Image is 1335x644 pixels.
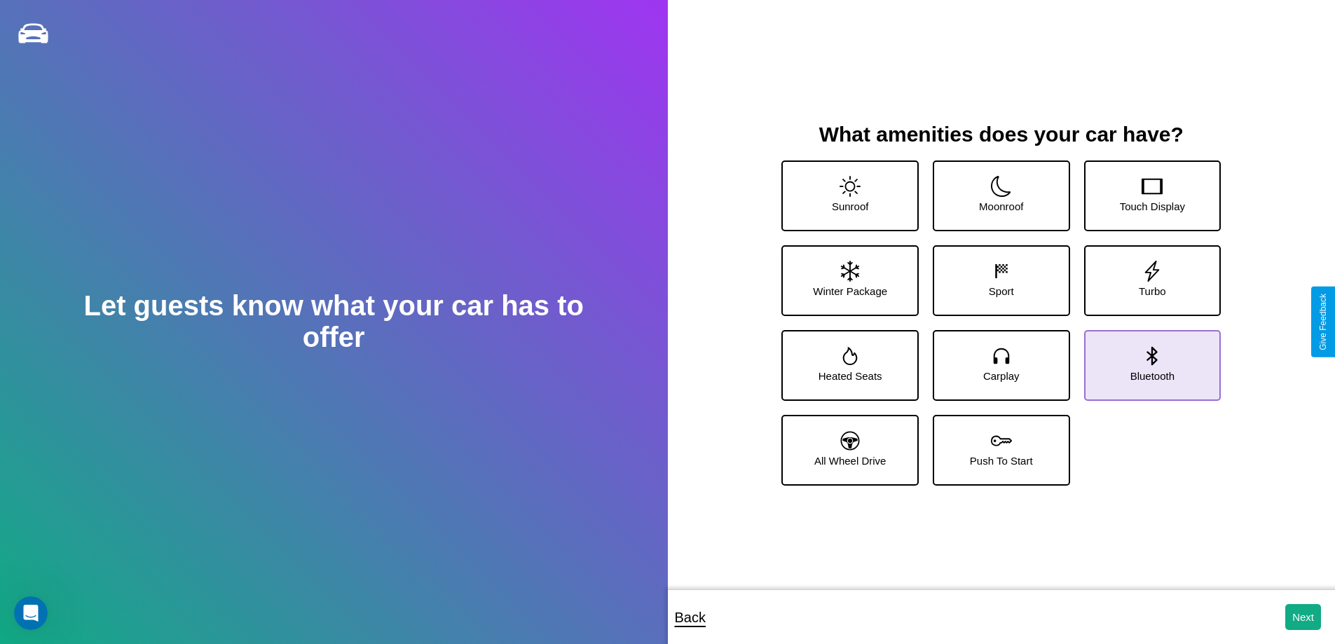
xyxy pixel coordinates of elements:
h3: What amenities does your car have? [767,123,1235,146]
p: Carplay [983,366,1020,385]
p: Sport [989,282,1014,301]
p: Touch Display [1120,197,1185,216]
p: Back [675,605,706,630]
iframe: Intercom live chat [14,596,48,630]
p: Winter Package [813,282,887,301]
h2: Let guests know what your car has to offer [67,290,601,353]
p: Turbo [1139,282,1166,301]
button: Next [1285,604,1321,630]
p: Push To Start [970,451,1033,470]
div: Give Feedback [1318,294,1328,350]
p: Heated Seats [819,366,882,385]
p: All Wheel Drive [814,451,886,470]
p: Bluetooth [1130,366,1175,385]
p: Sunroof [832,197,869,216]
p: Moonroof [979,197,1023,216]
